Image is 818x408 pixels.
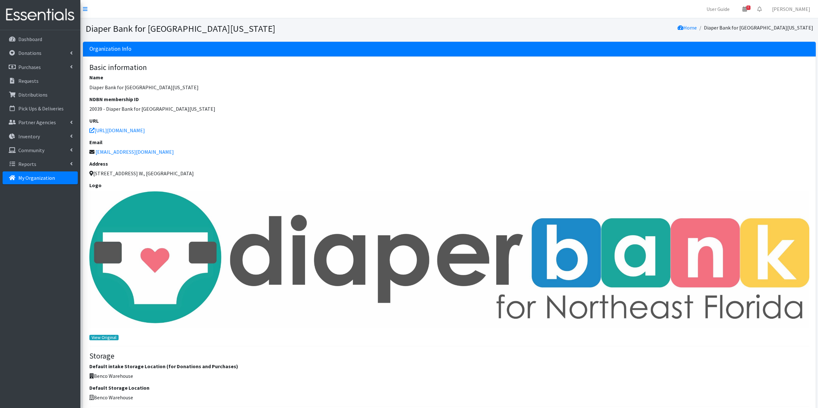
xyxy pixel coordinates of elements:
p: Requests [18,78,39,84]
p: Reports [18,161,36,167]
a: View Original [89,335,119,340]
a: Purchases [3,61,78,74]
a: [URL][DOMAIN_NAME] [89,127,145,134]
h2: Organization Info [89,46,131,52]
a: Partner Agencies [3,116,78,129]
a: 8 [737,3,752,15]
p: Benco Warehouse [89,372,809,380]
a: Reports [3,158,78,170]
h6: Email [89,139,809,145]
li: Diaper Bank for [GEOGRAPHIC_DATA][US_STATE] [697,23,813,32]
a: [PERSON_NAME] [767,3,815,15]
a: Requests [3,74,78,87]
a: Home [678,24,697,31]
a: Dashboard [3,33,78,46]
h6: URL [89,118,809,124]
img: Diaper%20Bank%20Logo_horizontal.jpg [89,191,809,328]
img: HumanEssentials [3,4,78,26]
p: Dashboard [18,36,42,42]
span: 8 [746,5,751,10]
h6: Default Storage Location [89,385,809,391]
p: 20039 - Diaper Bank for [GEOGRAPHIC_DATA][US_STATE] [89,105,809,113]
a: Donations [3,47,78,59]
p: My Organization [18,175,55,181]
h6: Name [89,74,809,81]
a: User Guide [701,3,735,15]
p: Partner Agencies [18,119,56,126]
h6: NDBN membership ID [89,96,809,102]
p: Benco Warehouse [89,394,809,401]
address: [STREET_ADDRESS] W., [GEOGRAPHIC_DATA] [89,169,809,177]
p: Community [18,147,44,153]
a: My Organization [3,171,78,184]
a: Distributions [3,88,78,101]
p: Pick Ups & Deliveries [18,105,64,112]
p: Inventory [18,133,40,140]
h1: Diaper Bank for [GEOGRAPHIC_DATA][US_STATE] [85,23,447,34]
h6: Logo [89,182,809,188]
a: Inventory [3,130,78,143]
p: Diaper Bank for [GEOGRAPHIC_DATA][US_STATE] [89,83,809,91]
a: Email organization - opens in new tab [95,149,174,155]
a: Pick Ups & Deliveries [3,102,78,115]
h6: Address [89,161,809,167]
h4: Storage [89,352,809,361]
a: Community [3,144,78,157]
p: Donations [18,50,41,56]
h4: Basic information [89,63,809,72]
p: Purchases [18,64,41,70]
h6: Default intake Storage Location (for Donations and Purchases) [89,363,809,369]
p: Distributions [18,91,48,98]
